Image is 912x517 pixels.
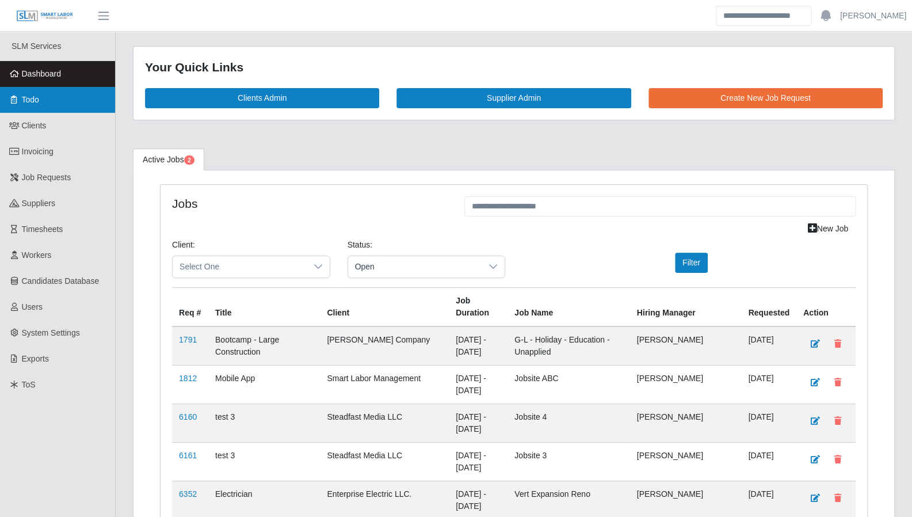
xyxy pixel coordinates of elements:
button: Filter [675,253,708,273]
label: Status: [348,239,373,251]
td: test 3 [208,442,320,481]
td: [PERSON_NAME] [630,404,742,442]
td: Jobsite 3 [507,442,629,481]
h4: Jobs [172,196,447,211]
a: New Job [800,219,856,239]
td: [PERSON_NAME] [630,442,742,481]
th: Action [796,287,856,326]
label: Client: [172,239,195,251]
td: G-L - Holiday - Education - Unapplied [507,326,629,366]
td: [DATE] - [DATE] [449,326,507,366]
td: [DATE] - [DATE] [449,404,507,442]
span: Candidates Database [22,276,100,286]
span: System Settings [22,328,80,337]
a: Clients Admin [145,88,379,108]
a: 6160 [179,412,197,421]
a: 6352 [179,489,197,499]
td: Mobile App [208,365,320,404]
td: Steadfast Media LLC [320,404,449,442]
a: 1812 [179,374,197,383]
th: Hiring Manager [630,287,742,326]
td: [PERSON_NAME] Company [320,326,449,366]
span: Users [22,302,43,311]
a: 6161 [179,451,197,460]
a: Active Jobs [133,149,204,171]
th: Job Duration [449,287,507,326]
span: Suppliers [22,199,55,208]
td: test 3 [208,404,320,442]
td: Steadfast Media LLC [320,442,449,481]
span: Todo [22,95,39,104]
a: Supplier Admin [396,88,631,108]
th: Req # [172,287,208,326]
td: [DATE] [741,326,796,366]
span: Clients [22,121,47,130]
span: Open [348,256,482,277]
span: Pending Jobs [184,155,194,165]
td: [PERSON_NAME] [630,326,742,366]
th: Job Name [507,287,629,326]
span: Exports [22,354,49,363]
a: 1791 [179,335,197,344]
td: [DATE] - [DATE] [449,442,507,481]
span: Dashboard [22,69,62,78]
input: Search [716,6,811,26]
td: Jobsite 4 [507,404,629,442]
span: Timesheets [22,225,63,234]
span: SLM Services [12,41,61,51]
span: Workers [22,250,52,260]
th: Title [208,287,320,326]
td: Smart Labor Management [320,365,449,404]
td: Jobsite ABC [507,365,629,404]
th: Client [320,287,449,326]
th: Requested [741,287,796,326]
span: ToS [22,380,36,389]
td: [DATE] [741,442,796,481]
span: Invoicing [22,147,54,156]
td: [DATE] - [DATE] [449,365,507,404]
span: Job Requests [22,173,71,182]
a: Create New Job Request [648,88,883,108]
span: Select One [173,256,307,277]
div: Your Quick Links [145,58,883,77]
td: Bootcamp - Large Construction [208,326,320,366]
a: [PERSON_NAME] [840,10,906,22]
td: [PERSON_NAME] [630,365,742,404]
td: [DATE] [741,365,796,404]
img: SLM Logo [16,10,74,22]
td: [DATE] [741,404,796,442]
